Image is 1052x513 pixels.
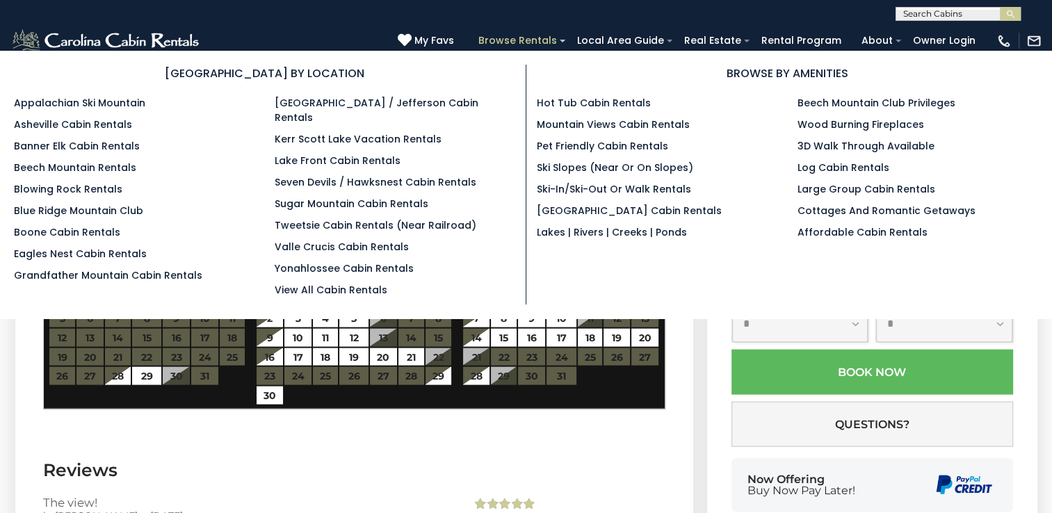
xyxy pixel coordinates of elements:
[132,367,161,385] a: 29
[275,175,476,189] a: Seven Devils / Hawksnest Cabin Rentals
[798,96,955,110] a: Beech Mountain Club Privileges
[798,225,928,239] a: Affordable Cabin Rentals
[491,310,517,328] a: 8
[14,247,147,261] a: Eagles Nest Cabin Rentals
[43,458,665,482] h3: Reviews
[570,30,671,51] a: Local Area Guide
[798,182,935,196] a: Large Group Cabin Rentals
[257,310,284,328] a: 2
[798,117,924,131] a: Wood Burning Fireplaces
[547,310,576,328] a: 10
[284,329,311,347] a: 10
[996,33,1012,49] img: phone-regular-white.png
[339,310,369,328] a: 5
[754,30,848,51] a: Rental Program
[463,367,489,385] a: 28
[275,283,387,297] a: View All Cabin Rentals
[275,132,442,146] a: Kerr Scott Lake Vacation Rentals
[275,154,400,168] a: Lake Front Cabin Rentals
[463,329,489,347] a: 14
[471,30,564,51] a: Browse Rentals
[731,350,1013,395] button: Book Now
[855,30,900,51] a: About
[463,310,489,328] a: 7
[275,96,478,124] a: [GEOGRAPHIC_DATA] / Jefferson Cabin Rentals
[537,65,1039,82] h3: BROWSE BY AMENITIES
[578,329,603,347] a: 18
[257,329,284,347] a: 9
[731,402,1013,447] button: Questions?
[414,33,454,48] span: My Favs
[537,182,691,196] a: Ski-in/Ski-Out or Walk Rentals
[798,139,934,153] a: 3D Walk Through Available
[518,310,545,328] a: 9
[14,65,515,82] h3: [GEOGRAPHIC_DATA] BY LOCATION
[604,329,629,347] a: 19
[537,117,690,131] a: Mountain Views Cabin Rentals
[10,27,203,55] img: White-1-2.png
[313,310,338,328] a: 4
[370,348,397,366] a: 20
[426,367,451,385] a: 29
[14,268,202,282] a: Grandfather Mountain Cabin Rentals
[1026,33,1042,49] img: mail-regular-white.png
[14,204,143,218] a: Blue Ridge Mountain Club
[798,161,889,174] a: Log Cabin Rentals
[677,30,748,51] a: Real Estate
[631,329,658,347] a: 20
[14,117,132,131] a: Asheville Cabin Rentals
[747,485,855,496] span: Buy Now Pay Later!
[284,348,311,366] a: 17
[14,182,122,196] a: Blowing Rock Rentals
[257,348,284,366] a: 16
[43,496,451,509] h3: The view!
[275,197,428,211] a: Sugar Mountain Cabin Rentals
[275,218,476,232] a: Tweetsie Cabin Rentals (Near Railroad)
[398,33,458,49] a: My Favs
[537,96,651,110] a: Hot Tub Cabin Rentals
[14,96,145,110] a: Appalachian Ski Mountain
[105,367,131,385] a: 28
[275,240,409,254] a: Valle Crucis Cabin Rentals
[339,348,369,366] a: 19
[14,225,120,239] a: Boone Cabin Rentals
[906,30,982,51] a: Owner Login
[275,261,414,275] a: Yonahlossee Cabin Rentals
[547,329,576,347] a: 17
[398,348,424,366] a: 21
[537,204,722,218] a: [GEOGRAPHIC_DATA] Cabin Rentals
[798,204,976,218] a: Cottages and Romantic Getaways
[491,329,517,347] a: 15
[537,225,687,239] a: Lakes | Rivers | Creeks | Ponds
[284,310,311,328] a: 3
[537,161,693,174] a: Ski Slopes (Near or On Slopes)
[339,329,369,347] a: 12
[313,348,338,366] a: 18
[313,329,338,347] a: 11
[14,139,140,153] a: Banner Elk Cabin Rentals
[257,386,284,405] a: 30
[14,161,136,174] a: Beech Mountain Rentals
[518,329,545,347] a: 16
[747,474,855,496] div: Now Offering
[537,139,668,153] a: Pet Friendly Cabin Rentals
